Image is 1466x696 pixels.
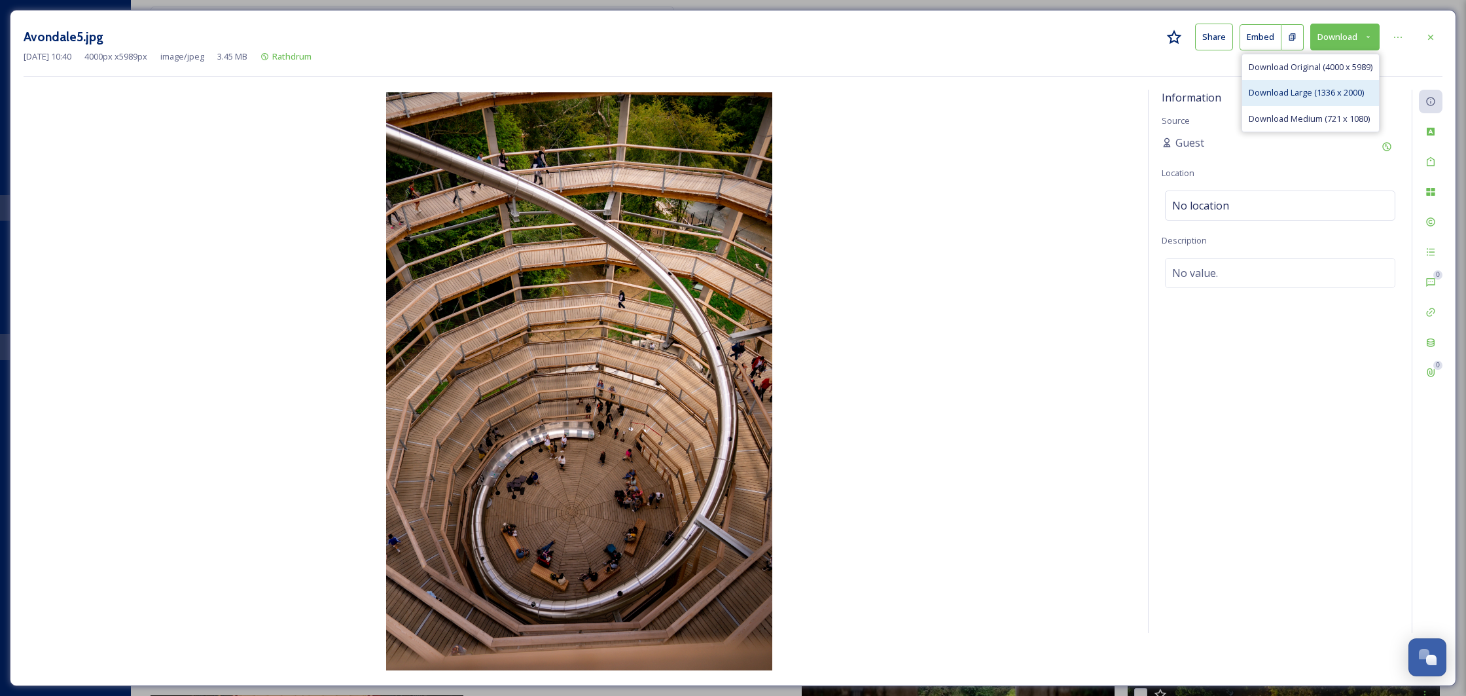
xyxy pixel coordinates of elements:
h3: Avondale5.jpg [24,27,103,46]
div: 0 [1433,270,1442,280]
button: Embed [1240,24,1281,50]
span: Guest [1175,135,1204,151]
button: Share [1195,24,1233,50]
span: Information [1162,90,1221,105]
button: Open Chat [1408,638,1446,676]
span: 3.45 MB [217,50,247,63]
span: Download Medium (721 x 1080) [1249,113,1370,125]
span: Rathdrum [272,50,312,62]
div: 0 [1433,361,1442,370]
span: 4000 px x 5989 px [84,50,147,63]
span: Download Original (4000 x 5989) [1249,61,1372,73]
span: No value. [1172,265,1218,281]
span: Description [1162,234,1207,246]
span: [DATE] 10:40 [24,50,71,63]
span: image/jpeg [160,50,204,63]
span: No location [1172,198,1229,213]
img: Avondale5.jpg [24,92,1135,670]
span: Location [1162,167,1194,179]
span: Source [1162,115,1190,126]
button: Download [1310,24,1380,50]
span: Download Large (1336 x 2000) [1249,86,1364,99]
